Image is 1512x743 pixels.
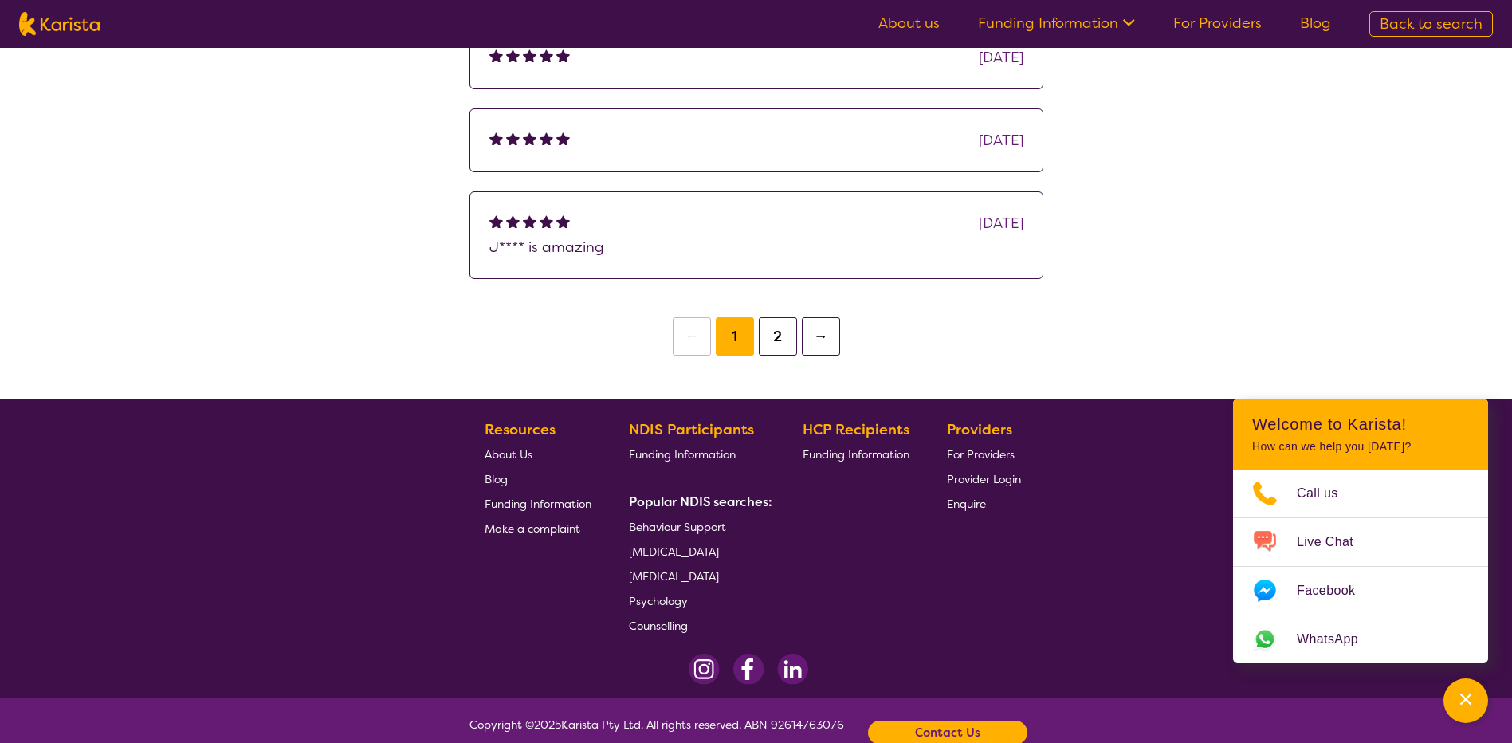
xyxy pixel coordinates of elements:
img: fullstar [556,49,570,62]
a: Enquire [947,491,1021,516]
a: Funding Information [629,442,766,466]
a: About Us [485,442,591,466]
span: Provider Login [947,472,1021,486]
span: Back to search [1380,14,1483,33]
img: fullstar [556,214,570,228]
button: 1 [716,317,754,356]
span: Funding Information [803,447,909,462]
div: Channel Menu [1233,399,1488,663]
a: Back to search [1369,11,1493,37]
span: [MEDICAL_DATA] [629,544,719,559]
img: fullstar [506,49,520,62]
a: For Providers [947,442,1021,466]
span: [MEDICAL_DATA] [629,569,719,584]
a: About us [878,14,940,33]
img: fullstar [523,214,536,228]
span: About Us [485,447,532,462]
span: Facebook [1297,579,1374,603]
img: fullstar [523,132,536,145]
a: Behaviour Support [629,514,766,539]
a: [MEDICAL_DATA] [629,539,766,564]
img: fullstar [489,214,503,228]
button: → [802,317,840,356]
img: LinkedIn [777,654,808,685]
img: Facebook [732,654,764,685]
button: ← [673,317,711,356]
span: Blog [485,472,508,486]
div: [DATE] [979,211,1023,235]
span: Live Chat [1297,530,1373,554]
a: Funding Information [803,442,909,466]
b: Resources [485,420,556,439]
span: Enquire [947,497,986,511]
p: How can we help you [DATE]? [1252,440,1469,454]
img: fullstar [506,132,520,145]
img: fullstar [540,49,553,62]
ul: Choose channel [1233,470,1488,663]
a: [MEDICAL_DATA] [629,564,766,588]
img: fullstar [556,132,570,145]
span: For Providers [947,447,1015,462]
img: fullstar [523,49,536,62]
b: Providers [947,420,1012,439]
button: Channel Menu [1443,678,1488,723]
span: Call us [1297,482,1357,505]
img: fullstar [489,49,503,62]
a: Blog [485,466,591,491]
span: Funding Information [629,447,736,462]
span: Behaviour Support [629,520,726,534]
img: fullstar [506,214,520,228]
span: Make a complaint [485,521,580,536]
h2: Welcome to Karista! [1252,415,1469,434]
a: Funding Information [485,491,591,516]
span: Funding Information [485,497,591,511]
a: Web link opens in a new tab. [1233,615,1488,663]
button: 2 [759,317,797,356]
img: Instagram [689,654,720,685]
span: WhatsApp [1297,627,1377,651]
a: Make a complaint [485,516,591,541]
b: NDIS Participants [629,420,754,439]
div: [DATE] [979,45,1023,69]
a: For Providers [1173,14,1262,33]
img: Karista logo [19,12,100,36]
img: fullstar [489,132,503,145]
a: Counselling [629,613,766,638]
b: Popular NDIS searches: [629,493,772,510]
a: Funding Information [978,14,1135,33]
img: fullstar [540,132,553,145]
b: HCP Recipients [803,420,909,439]
div: [DATE] [979,128,1023,152]
img: fullstar [540,214,553,228]
span: Psychology [629,594,688,608]
a: Provider Login [947,466,1021,491]
span: Counselling [629,619,688,633]
a: Blog [1300,14,1331,33]
a: Psychology [629,588,766,613]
